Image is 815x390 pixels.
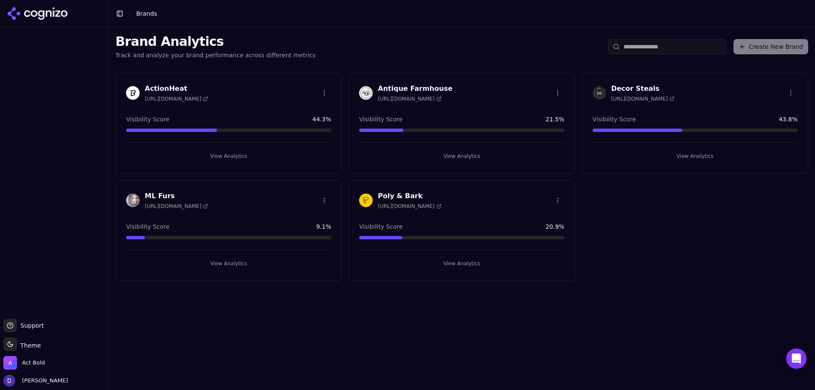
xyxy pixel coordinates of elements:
span: 20.9 % [545,222,564,231]
span: [URL][DOMAIN_NAME] [145,203,208,210]
div: Open Intercom Messenger [786,348,807,369]
p: Track and analyze your brand performance across different metrics [115,51,316,59]
span: 21.5 % [545,115,564,123]
button: View Analytics [359,257,564,270]
h3: ML Furs [145,191,208,201]
button: View Analytics [126,257,331,270]
button: Open organization switcher [3,356,45,370]
button: View Analytics [593,149,798,163]
span: Act Bold [22,359,45,367]
img: Act Bold [3,356,17,370]
h3: Poly & Bark [378,191,441,201]
span: Theme [17,342,41,349]
span: Support [17,321,44,330]
span: [URL][DOMAIN_NAME] [611,95,674,102]
button: View Analytics [359,149,564,163]
img: David White [3,375,15,387]
span: 9.1 % [316,222,332,231]
span: [PERSON_NAME] [19,377,68,384]
button: View Analytics [126,149,331,163]
span: 44.3 % [312,115,331,123]
h3: Antique Farmhouse [378,84,452,94]
span: Visibility Score [359,222,402,231]
span: Brands [136,10,157,17]
img: ActionHeat [126,86,140,100]
span: Visibility Score [359,115,402,123]
span: [URL][DOMAIN_NAME] [145,95,208,102]
h1: Brand Analytics [115,34,316,49]
span: Visibility Score [593,115,636,123]
span: Visibility Score [126,222,169,231]
span: Visibility Score [126,115,169,123]
img: Antique Farmhouse [359,86,373,100]
img: Poly & Bark [359,194,373,207]
h3: ActionHeat [145,84,208,94]
button: Open user button [3,375,68,387]
img: ML Furs [126,194,140,207]
span: 43.8 % [779,115,798,123]
span: [URL][DOMAIN_NAME] [378,95,441,102]
nav: breadcrumb [136,9,791,18]
span: [URL][DOMAIN_NAME] [378,203,441,210]
h3: Decor Steals [611,84,674,94]
img: Decor Steals [593,86,606,100]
